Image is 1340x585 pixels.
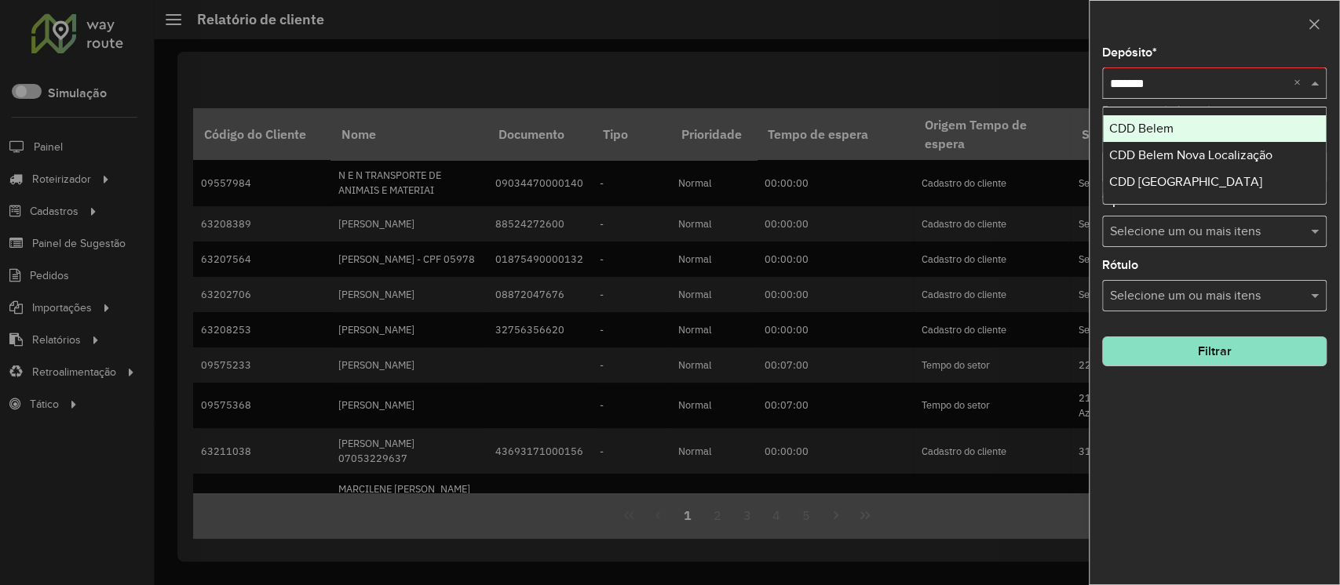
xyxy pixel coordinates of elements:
span: CDD Belem Nova Localização [1109,148,1272,162]
label: Depósito [1102,43,1157,62]
span: CDD [GEOGRAPHIC_DATA] [1109,175,1262,188]
button: Filtrar [1102,336,1327,366]
span: CDD Belem [1109,122,1174,135]
span: Clear all [1294,74,1307,93]
formly-validation-message: Este campo é obrigatório [1102,104,1224,116]
label: Rótulo [1102,256,1138,274]
ng-dropdown-panel: Options list [1102,107,1327,205]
